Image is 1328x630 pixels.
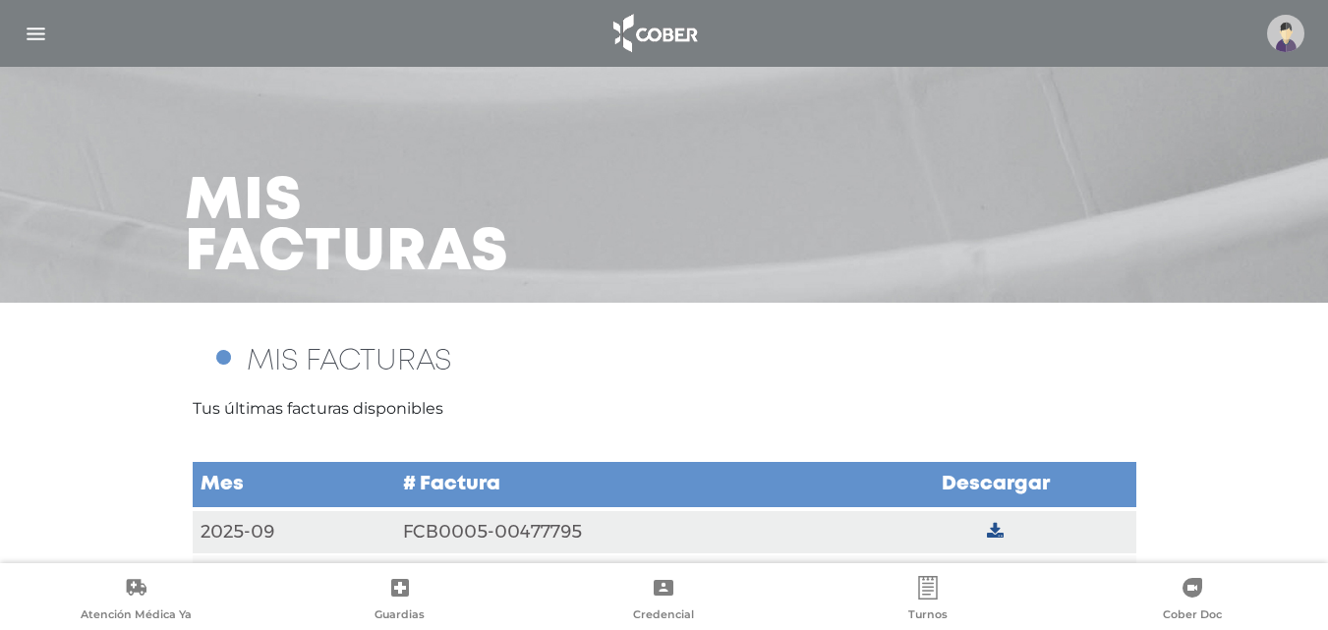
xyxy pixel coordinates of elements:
a: Credencial [532,576,796,626]
td: 2025-09 [193,509,396,554]
p: Tus últimas facturas disponibles [193,397,1136,421]
td: FCB0005-00477795 [395,509,855,554]
img: Cober_menu-lines-white.svg [24,22,48,46]
a: Atención Médica Ya [4,576,268,626]
td: Descargar [855,461,1136,509]
span: MIS FACTURAS [247,348,451,374]
span: Guardias [375,607,425,625]
a: Turnos [796,576,1061,626]
td: FCB0005-00470008 [395,554,855,599]
td: # Factura [395,461,855,509]
td: 2025-07 [193,554,396,599]
img: profile-placeholder.svg [1267,15,1304,52]
span: Turnos [908,607,948,625]
span: Cober Doc [1163,607,1222,625]
img: logo_cober_home-white.png [603,10,706,57]
span: Credencial [633,607,694,625]
a: Cober Doc [1060,576,1324,626]
span: Atención Médica Ya [81,607,192,625]
td: Mes [193,461,396,509]
a: Guardias [268,576,533,626]
h3: Mis facturas [185,177,509,279]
